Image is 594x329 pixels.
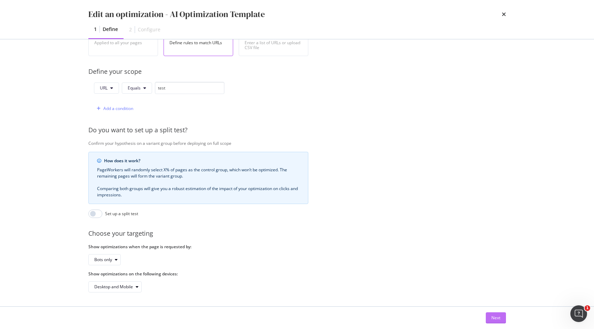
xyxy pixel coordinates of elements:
[491,315,500,321] div: Next
[94,26,97,33] div: 1
[88,271,308,277] label: Show optimizations on the following devices:
[100,85,108,91] span: URL
[570,305,587,322] iframe: Intercom live chat
[88,152,308,204] div: info banner
[169,40,227,45] div: Define rules to match URLs
[103,105,133,111] div: Add a condition
[88,254,121,265] button: Bots only
[94,285,133,289] div: Desktop and Mobile
[88,126,540,135] div: Do you want to set up a split test?
[88,281,142,292] button: Desktop and Mobile
[122,83,152,94] button: Equals
[129,26,132,33] div: 2
[97,167,300,198] div: PageWorkers will randomly select X% of pages as the control group, which won’t be optimized. The ...
[128,85,141,91] span: Equals
[103,26,118,33] div: Define
[94,40,152,45] div: Applied to all your pages
[94,258,112,262] div: Bots only
[88,244,308,250] label: Show optimizations when the page is requested by:
[104,158,300,164] div: How does it work?
[88,229,540,238] div: Choose your targeting
[486,312,506,323] button: Next
[138,26,160,33] div: Configure
[585,305,590,311] span: 1
[502,8,506,20] div: times
[94,83,119,94] button: URL
[105,211,138,217] div: Set up a split test
[88,8,265,20] div: Edit an optimization - AI Optimization Template
[88,140,540,146] div: Confirm your hypothesis on a variant group before deploying on full scope
[94,103,133,114] button: Add a condition
[88,67,540,76] div: Define your scope
[245,40,302,50] div: Enter a list of URLs or upload CSV file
